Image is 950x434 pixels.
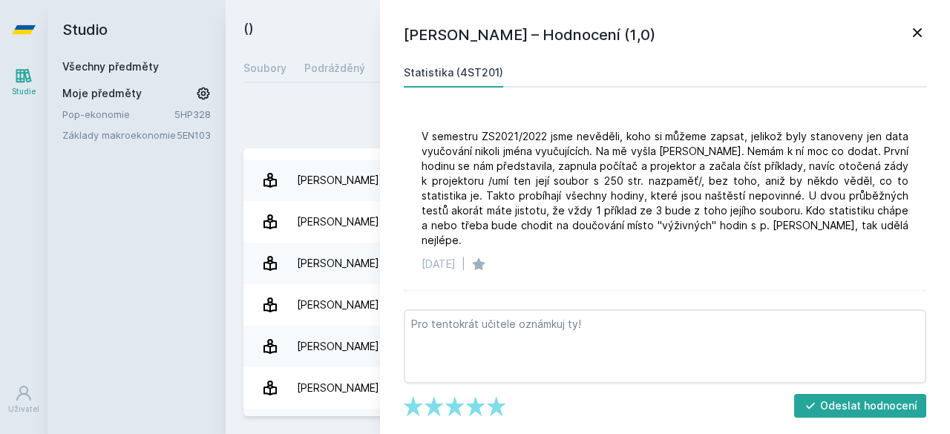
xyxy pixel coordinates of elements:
[297,174,379,186] font: [PERSON_NAME]
[12,87,36,96] font: Studie
[422,257,456,270] font: [DATE]
[304,53,365,83] a: Podrážděný
[62,60,159,73] a: Všechny předměty
[462,257,465,270] font: |
[243,20,254,36] font: ()
[422,130,911,246] font: V semestru ZS2021/2022 jsme nevěděli, koho si můžeme zapsat, jelikož byly stanoveny jen data vyuč...
[62,129,176,141] font: Základy makroekonomie
[297,298,379,311] font: [PERSON_NAME]
[243,243,932,284] a: [PERSON_NAME] 2 hodnocení 5,0
[297,215,379,228] font: [PERSON_NAME]
[297,257,379,269] font: [PERSON_NAME]
[304,62,365,74] font: Podrážděný
[820,399,917,412] font: Odeslat hodnocení
[794,394,927,418] button: Odeslat hodnocení
[62,107,174,122] a: Pop-ekonomie
[62,21,108,39] font: Studio
[243,367,932,409] a: [PERSON_NAME] 30 hodnocení 4.4
[243,160,932,201] a: [PERSON_NAME] 3 hodnocení 4,7
[243,201,932,243] a: [PERSON_NAME] 14 hodnocení 4,8
[243,284,932,326] a: [PERSON_NAME] 3 hodnocení 4.0
[243,62,286,74] font: Soubory
[297,340,379,352] font: [PERSON_NAME]
[177,129,211,141] a: 5EN103
[3,59,45,105] a: Studie
[174,108,211,120] a: 5HP328
[62,128,177,142] a: Základy makroekonomie
[243,326,932,367] a: [PERSON_NAME] 1 hodnocení 3.0
[297,381,379,394] font: [PERSON_NAME]
[243,53,286,83] a: Soubory
[62,108,130,120] font: Pop-ekonomie
[8,404,39,413] font: Uživatel
[62,87,142,99] font: Moje předměty
[3,377,45,422] a: Uživatel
